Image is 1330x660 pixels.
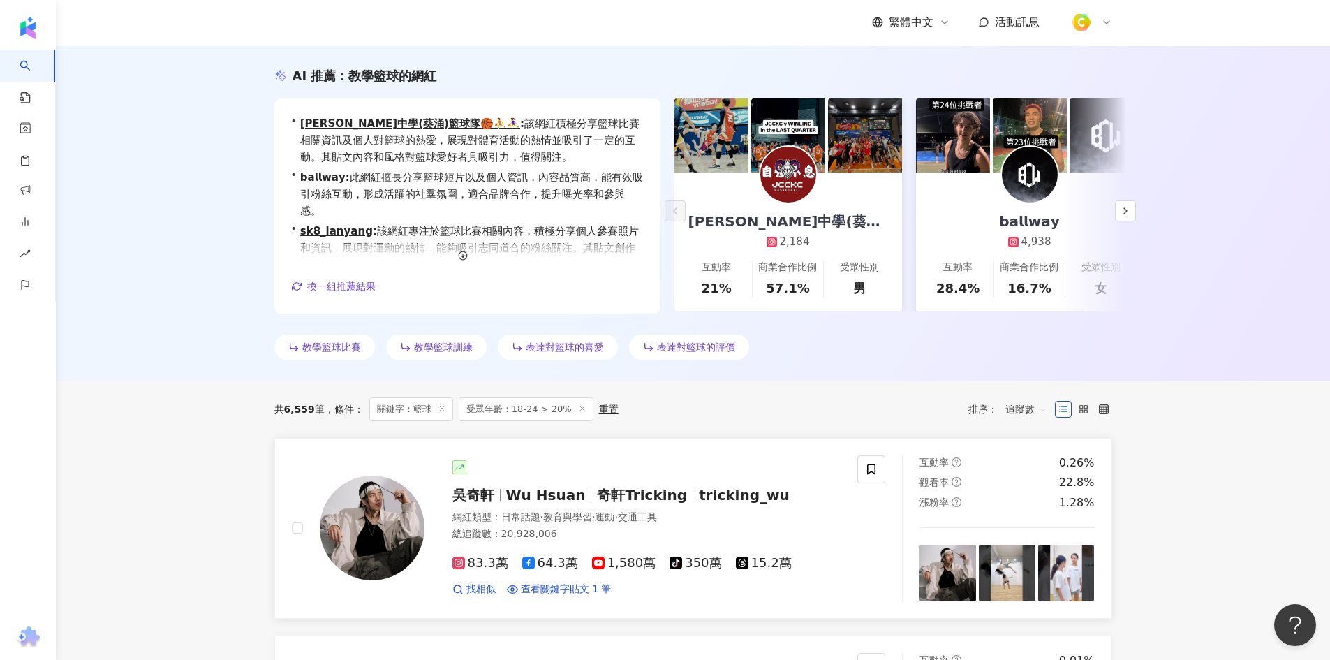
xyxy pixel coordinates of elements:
span: 教學籃球訓練 [414,342,473,353]
span: 吳奇軒 [452,487,494,504]
span: 教學籃球比賽 [302,342,361,353]
div: 受眾性別 [840,261,879,274]
span: 350萬 [670,556,721,571]
a: 查看關鍵字貼文 1 筆 [507,582,612,596]
img: post-image [674,98,748,173]
span: 奇軒Tricking [597,487,687,504]
div: 互動率 [943,261,973,274]
span: 漲粉率 [919,497,949,508]
span: 教育與學習 [543,511,592,522]
span: : [346,171,350,184]
img: post-image [993,98,1067,173]
a: search [20,50,47,105]
img: post-image [1038,545,1095,601]
span: tricking_wu [699,487,790,504]
img: post-image [979,545,1035,601]
iframe: Help Scout Beacon - Open [1274,604,1316,646]
span: 互動率 [919,457,949,468]
span: 1,580萬 [592,556,656,571]
div: 男 [853,279,866,297]
span: 此網紅擅長分享籃球短片以及個人資訊，內容品質高，能有效吸引粉絲互動，形成活躍的社羣氛圍，適合品牌合作，提升曝光率和參與感。 [300,169,644,219]
span: 追蹤數 [1005,398,1047,420]
img: post-image [916,98,990,173]
div: 共 筆 [274,404,325,415]
span: 找相似 [466,582,496,596]
div: 28.4% [936,279,980,297]
span: 觀看率 [919,477,949,488]
img: post-image [828,98,902,173]
img: KOL Avatar [320,476,424,580]
span: question-circle [952,457,961,467]
span: 日常話題 [501,511,540,522]
div: [PERSON_NAME]中學(葵涌)籃球隊🏀⛹️⛹️‍♀️ [674,212,902,231]
div: 互動率 [702,261,731,274]
div: 0.26% [1059,455,1095,471]
span: 表達對籃球的喜愛 [526,342,604,353]
img: post-image [1070,98,1144,173]
div: • [291,115,644,166]
button: 換一組推薦結果 [291,276,376,297]
div: 排序： [968,398,1055,420]
img: chrome extension [15,626,42,649]
span: rise [20,240,31,271]
span: 運動 [595,511,614,522]
div: 4,938 [1021,235,1051,249]
span: 教學籃球的網紅 [348,68,436,83]
a: 找相似 [452,582,496,596]
div: 商業合作比例 [1000,261,1058,274]
div: 商業合作比例 [758,261,817,274]
span: 64.3萬 [522,556,578,571]
span: · [614,511,617,522]
span: 繁體中文 [889,15,933,30]
span: question-circle [952,477,961,487]
div: 重置 [599,404,619,415]
span: 15.2萬 [736,556,792,571]
a: [PERSON_NAME]中學(葵涌)籃球隊🏀⛹️⛹️‍♀️ [300,117,520,130]
img: post-image [919,545,976,601]
span: 查看關鍵字貼文 1 筆 [521,582,612,596]
img: logo icon [17,17,39,39]
span: 活動訊息 [995,15,1040,29]
div: 女 [1095,279,1107,297]
div: 總追蹤數 ： 20,928,006 [452,527,841,541]
div: • [291,169,644,219]
span: 該網紅積極分享籃球比賽相關資訊及個人對籃球的熱愛，展現對體育活動的熱情並吸引了一定的互動。其貼文內容和風格對籃球愛好者具吸引力，值得關注。 [300,115,644,166]
span: : [520,117,524,130]
img: post-image [751,98,825,173]
a: sk8_lanyang [300,225,373,237]
span: 交通工具 [618,511,657,522]
div: 1.28% [1059,495,1095,511]
div: 2,184 [780,235,810,249]
span: 83.3萬 [452,556,508,571]
span: 關鍵字：籃球 [369,397,453,421]
div: 𝗯𝗮𝗹𝗹𝘄𝗮𝘆 [985,212,1074,231]
a: 𝗯𝗮𝗹𝗹𝘄𝗮𝘆4,938互動率28.4%商業合作比例16.7%受眾性別女 [916,173,1144,311]
img: KOL Avatar [1002,147,1058,203]
span: 換一組推薦結果 [307,281,376,292]
a: KOL Avatar吳奇軒Wu Hsuan奇軒Trickingtricking_wu網紅類型：日常話題·教育與學習·運動·交通工具總追蹤數：20,928,00683.3萬64.3萬1,580萬3... [274,438,1112,619]
div: 受眾性別 [1081,261,1121,274]
div: 16.7% [1007,279,1051,297]
div: 57.1% [766,279,809,297]
div: AI 推薦 ： [293,67,437,85]
span: 6,559 [284,404,315,415]
a: [PERSON_NAME]中學(葵涌)籃球隊🏀⛹️⛹️‍♀️2,184互動率21%商業合作比例57.1%受眾性別男 [674,173,902,311]
span: question-circle [952,497,961,507]
div: 21% [702,279,732,297]
a: 𝗯𝗮𝗹𝗹𝘄𝗮𝘆 [300,171,346,184]
div: 22.8% [1059,475,1095,490]
span: 該網紅專注於籃球比賽相關內容，積極分享個人參賽照片和資訊，展現對運動的熱情，能夠吸引志同道合的粉絲關注。其貼文創作及互動率也為其增添了吸引力，有助於品牌宣傳及產品推廣。 [300,223,644,273]
span: · [592,511,595,522]
span: 表達對籃球的評價 [657,342,735,353]
span: : [373,225,377,237]
span: Wu Hsuan [506,487,586,504]
span: 受眾年齡：18-24 > 20% [459,397,593,421]
div: 網紅類型 ： [452,511,841,525]
span: · [540,511,543,522]
img: %E6%96%B9%E5%BD%A2%E7%B4%94.png [1068,9,1095,36]
img: KOL Avatar [760,147,816,203]
div: • [291,223,644,273]
span: 條件 ： [325,404,364,415]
